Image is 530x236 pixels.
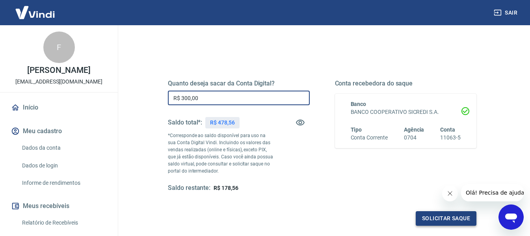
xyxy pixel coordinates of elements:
[9,0,61,24] img: Vindi
[19,158,108,174] a: Dados de login
[492,6,521,20] button: Sair
[27,66,90,74] p: [PERSON_NAME]
[335,80,477,87] h5: Conta recebedora do saque
[404,134,424,142] h6: 0704
[168,80,310,87] h5: Quanto deseja sacar da Conta Digital?
[404,126,424,133] span: Agência
[351,126,362,133] span: Tipo
[9,197,108,215] button: Meus recebíveis
[351,101,366,107] span: Banco
[168,184,210,192] h5: Saldo restante:
[210,119,235,127] p: R$ 478,56
[214,185,238,191] span: R$ 178,56
[15,78,102,86] p: [EMAIL_ADDRESS][DOMAIN_NAME]
[5,6,66,12] span: Olá! Precisa de ajuda?
[440,126,455,133] span: Conta
[168,132,274,175] p: *Corresponde ao saldo disponível para uso na sua Conta Digital Vindi. Incluindo os valores das ve...
[416,211,476,226] button: Solicitar saque
[442,186,458,201] iframe: Fechar mensagem
[168,119,202,126] h5: Saldo total*:
[43,32,75,63] div: F
[9,123,108,140] button: Meu cadastro
[19,140,108,156] a: Dados da conta
[351,134,388,142] h6: Conta Corrente
[19,175,108,191] a: Informe de rendimentos
[351,108,461,116] h6: BANCO COOPERATIVO SICREDI S.A.
[461,184,524,201] iframe: Mensagem da empresa
[9,99,108,116] a: Início
[19,215,108,231] a: Relatório de Recebíveis
[440,134,461,142] h6: 11063-5
[498,204,524,230] iframe: Botão para abrir a janela de mensagens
